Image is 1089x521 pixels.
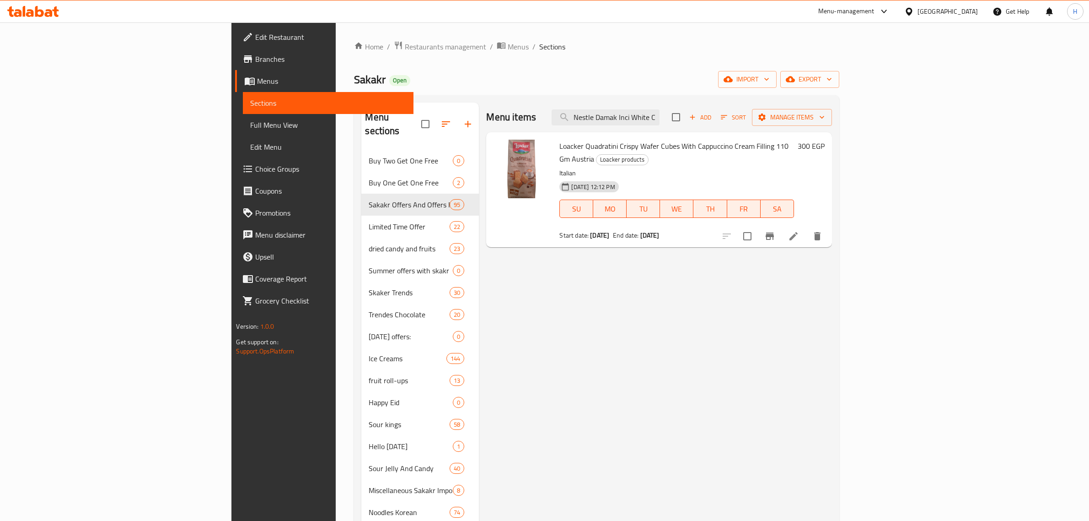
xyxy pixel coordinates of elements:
[361,435,479,457] div: Hello [DATE]1
[236,345,294,357] a: Support.OpsPlatform
[369,397,453,408] span: Happy Eid
[369,177,453,188] span: Buy One Get One Free
[361,369,479,391] div: fruit roll-ups13
[361,260,479,282] div: Summer offers with skakr0
[361,457,479,479] div: Sour Jelly And Candy40
[788,231,799,242] a: Edit menu item
[450,464,464,473] span: 40
[738,227,757,246] span: Select to update
[435,113,457,135] span: Sort sections
[361,282,479,304] div: Skaker Trends30
[369,199,450,210] span: Sakakr Offers And Offers Nearby Dates
[761,200,794,218] button: SA
[596,154,649,165] div: Loacker products
[235,202,413,224] a: Promotions
[235,48,413,70] a: Branches
[593,200,627,218] button: MO
[660,200,693,218] button: WE
[361,479,479,501] div: Miscellaneous Sakakr Imports8
[450,375,464,386] div: items
[688,112,713,123] span: Add
[597,202,623,216] span: MO
[686,110,715,125] span: Add item
[361,391,479,413] div: Happy Eid0
[453,442,464,451] span: 1
[613,229,638,241] span: End date:
[255,229,406,240] span: Menu disclaimer
[235,70,413,92] a: Menus
[255,54,406,65] span: Branches
[243,114,413,136] a: Full Menu View
[354,41,839,53] nav: breadcrumb
[450,287,464,298] div: items
[405,41,486,52] span: Restaurants management
[450,244,464,253] span: 23
[361,413,479,435] div: Sour kings58
[369,331,453,342] span: [DATE] offers:
[725,74,769,85] span: import
[666,108,686,127] span: Select section
[255,251,406,262] span: Upsell
[361,238,479,260] div: dried candy and fruits23
[450,376,464,385] span: 13
[559,200,593,218] button: SU
[727,200,761,218] button: FR
[235,26,413,48] a: Edit Restaurant
[369,265,453,276] span: Summer offers with skakr
[260,320,274,332] span: 1.0.0
[250,119,406,130] span: Full Menu View
[361,304,479,326] div: Trendes Chocolate20
[453,486,464,495] span: 8
[369,353,446,364] span: Ice Creams
[450,310,464,319] span: 20
[721,112,746,123] span: Sort
[497,41,529,53] a: Menus
[255,32,406,43] span: Edit Restaurant
[257,76,406,87] span: Menus
[369,221,450,232] span: Limited Time Offer
[453,485,464,496] div: items
[235,290,413,312] a: Grocery Checklist
[450,199,464,210] div: items
[539,41,565,52] span: Sections
[563,202,590,216] span: SU
[236,336,278,348] span: Get support on:
[508,41,529,52] span: Menus
[361,326,479,347] div: [DATE] offers:0
[235,268,413,290] a: Coverage Report
[369,441,453,452] div: Hello Ramadan
[450,201,464,209] span: 95
[369,309,450,320] span: Trendes Chocolate
[450,419,464,430] div: items
[243,92,413,114] a: Sections
[798,140,825,152] h6: 300 EGP
[361,194,479,216] div: Sakakr Offers And Offers Nearby Dates95
[361,150,479,172] div: Buy Two Get One Free0
[243,136,413,158] a: Edit Menu
[780,71,839,88] button: export
[255,207,406,218] span: Promotions
[450,507,464,518] div: items
[818,6,874,17] div: Menu-management
[369,155,453,166] span: Buy Two Get One Free
[250,98,406,109] span: Sections
[764,202,790,216] span: SA
[630,202,656,216] span: TU
[369,419,450,430] div: Sour kings
[664,202,690,216] span: WE
[788,74,832,85] span: export
[453,331,464,342] div: items
[686,110,715,125] button: Add
[752,109,832,126] button: Manage items
[236,320,258,332] span: Version:
[235,246,413,268] a: Upsell
[759,225,781,247] button: Branch-specific-item
[552,109,660,125] input: search
[450,223,464,231] span: 22
[369,485,453,496] span: Miscellaneous Sakakr Imports
[719,110,748,125] button: Sort
[369,463,450,474] span: Sour Jelly And Candy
